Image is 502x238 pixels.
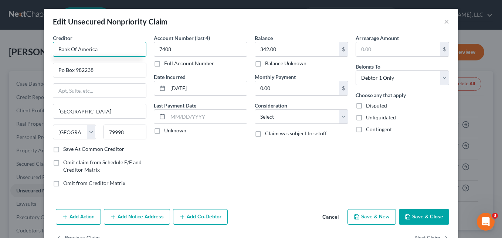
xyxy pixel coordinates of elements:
[477,213,495,231] iframe: Intercom live chat
[154,34,210,42] label: Account Number (last 4)
[356,34,399,42] label: Arrearage Amount
[492,213,498,219] span: 3
[53,84,146,98] input: Apt, Suite, etc...
[53,16,168,27] div: Edit Unsecured Nonpriority Claim
[53,42,146,57] input: Search creditor by name...
[440,42,449,56] div: $
[255,81,339,95] input: 0.00
[173,209,228,225] button: Add Co-Debtor
[164,127,186,134] label: Unknown
[63,180,125,186] span: Omit from Creditor Matrix
[399,209,449,225] button: Save & Close
[265,130,327,136] span: Claim was subject to setoff
[63,145,124,153] label: Save As Common Creditor
[339,42,348,56] div: $
[53,104,146,118] input: Enter city...
[63,159,142,173] span: Omit claim from Schedule E/F and Creditor Matrix
[168,81,247,95] input: MM/DD/YYYY
[255,42,339,56] input: 0.00
[356,91,406,99] label: Choose any that apply
[347,209,396,225] button: Save & New
[53,63,146,77] input: Enter address...
[265,60,306,67] label: Balance Unknown
[356,63,380,70] span: Belongs To
[56,209,101,225] button: Add Action
[339,81,348,95] div: $
[164,60,214,67] label: Full Account Number
[255,73,296,81] label: Monthly Payment
[255,102,287,109] label: Consideration
[356,42,440,56] input: 0.00
[154,73,186,81] label: Date Incurred
[444,17,449,26] button: ×
[168,110,247,124] input: MM/DD/YYYY
[104,209,170,225] button: Add Notice Address
[316,210,345,225] button: Cancel
[255,34,273,42] label: Balance
[154,42,247,57] input: XXXX
[104,125,147,139] input: Enter zip...
[53,35,72,41] span: Creditor
[366,102,387,109] span: Disputed
[154,102,196,109] label: Last Payment Date
[366,114,396,120] span: Unliquidated
[366,126,392,132] span: Contingent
